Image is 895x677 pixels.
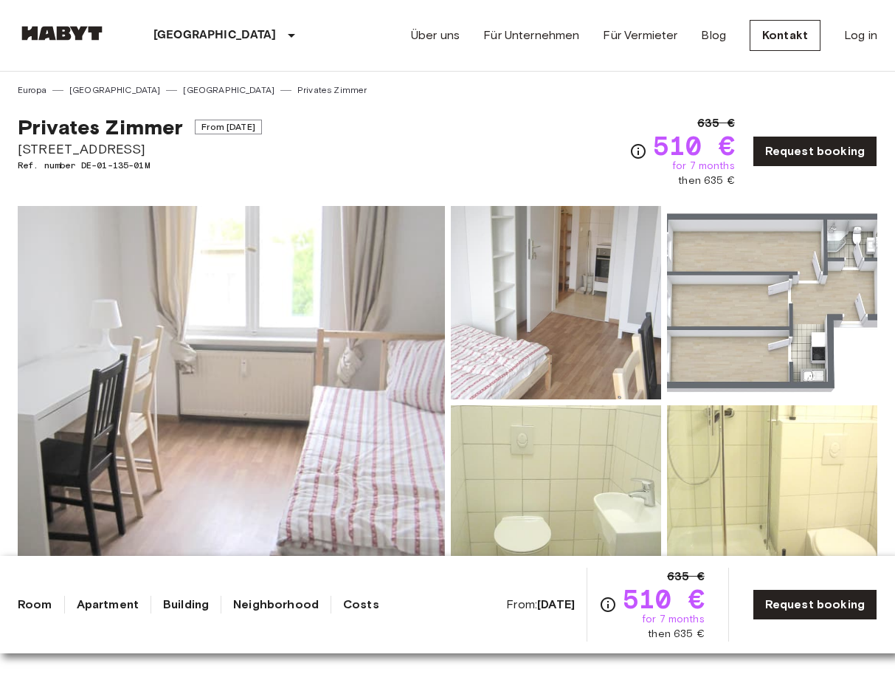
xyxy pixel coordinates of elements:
a: Log in [844,27,877,44]
a: Building [163,596,209,614]
svg: Check cost overview for full price breakdown. Please note that discounts apply to new joiners onl... [629,142,647,160]
img: Picture of unit DE-01-135-01M [451,405,661,599]
img: Marketing picture of unit DE-01-135-01M [18,206,445,599]
span: Privates Zimmer [18,114,183,140]
a: Apartment [77,596,139,614]
a: Neighborhood [233,596,319,614]
a: [GEOGRAPHIC_DATA] [69,83,161,97]
img: Picture of unit DE-01-135-01M [667,206,877,399]
a: Für Unternehmen [483,27,579,44]
span: 635 € [697,114,735,132]
img: Picture of unit DE-01-135-01M [451,206,661,399]
span: 635 € [667,568,705,585]
a: Request booking [753,589,877,620]
a: Über uns [411,27,460,44]
a: Privates Zimmer [297,83,367,97]
span: then 635 € [648,627,705,642]
p: [GEOGRAPHIC_DATA] [153,27,277,44]
span: for 7 months [672,159,735,173]
span: From: [506,597,575,613]
span: From [DATE] [195,120,262,134]
a: Costs [343,596,379,614]
a: Request booking [753,136,877,167]
a: Blog [701,27,726,44]
span: [STREET_ADDRESS] [18,140,262,159]
a: Room [18,596,52,614]
img: Picture of unit DE-01-135-01M [667,405,877,599]
span: 510 € [623,585,705,612]
span: for 7 months [642,612,705,627]
a: [GEOGRAPHIC_DATA] [183,83,274,97]
span: 510 € [653,132,735,159]
b: [DATE] [537,597,575,611]
a: Europa [18,83,46,97]
svg: Check cost overview for full price breakdown. Please note that discounts apply to new joiners onl... [599,596,617,614]
img: Habyt [18,26,106,41]
a: Kontakt [750,20,820,51]
a: Für Vermieter [603,27,677,44]
span: Ref. number DE-01-135-01M [18,159,262,172]
span: then 635 € [678,173,735,188]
